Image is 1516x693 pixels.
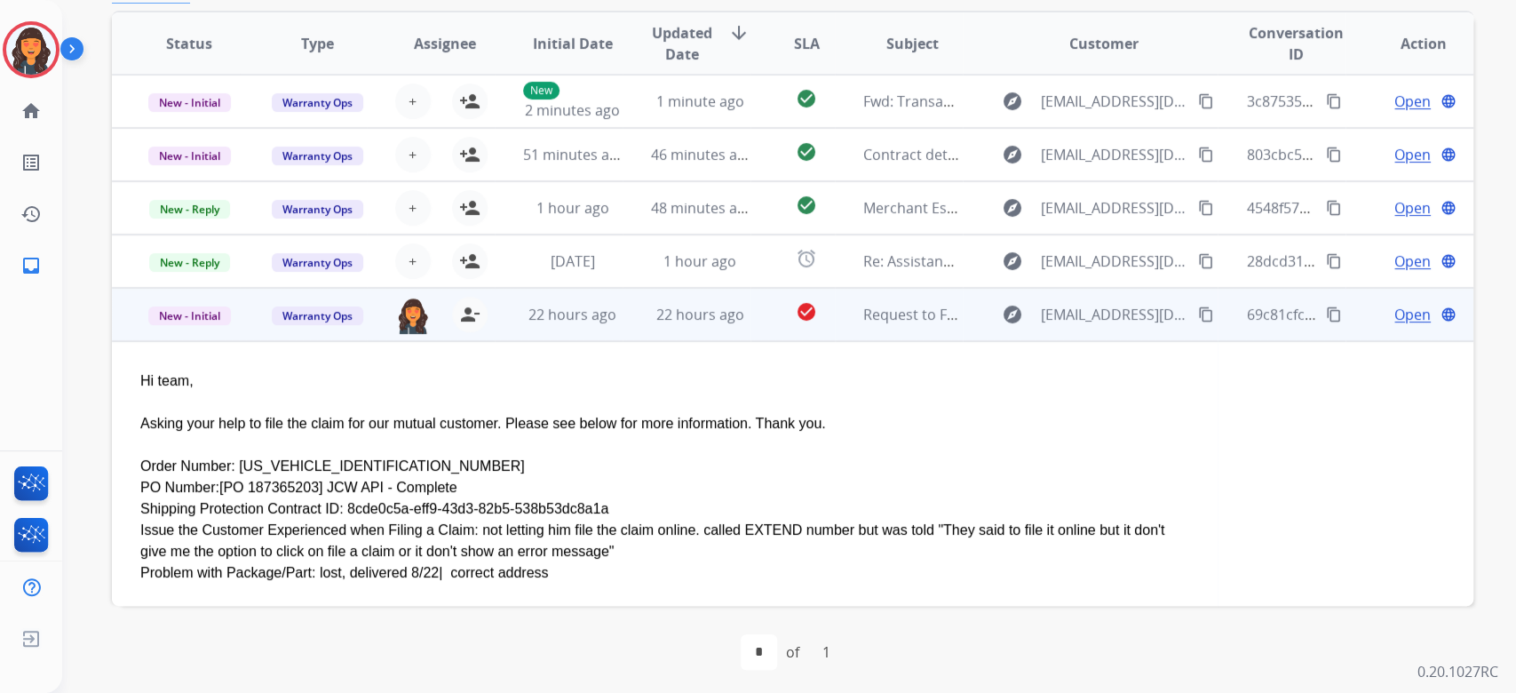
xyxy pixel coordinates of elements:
[1041,91,1188,112] span: [EMAIL_ADDRESS][DOMAIN_NAME]
[1041,304,1188,325] span: [EMAIL_ADDRESS][DOMAIN_NAME]
[1246,92,1515,111] span: 3c875359-b8e0-4208-85f0-35129ca4e875
[863,198,1215,218] span: Merchant Escalation Notification for Request 659662
[1002,251,1023,272] mat-icon: explore
[796,248,817,269] mat-icon: alarm
[1002,144,1023,165] mat-icon: explore
[1002,197,1023,219] mat-icon: explore
[1198,253,1214,269] mat-icon: content_copy
[886,33,939,54] span: Subject
[1394,91,1431,112] span: Open
[395,190,431,226] button: +
[1198,307,1214,323] mat-icon: content_copy
[523,82,560,100] p: New
[272,147,363,165] span: Warranty Ops
[550,251,594,271] span: [DATE]
[459,304,480,325] mat-icon: person_remove
[395,137,431,172] button: +
[140,413,1189,434] div: Asking your help to file the claim for our mutual customer. Please see below for more information...
[1394,197,1431,219] span: Open
[149,200,230,219] span: New - Reply
[1069,33,1139,54] span: Customer
[20,203,42,225] mat-icon: history
[1002,91,1023,112] mat-icon: explore
[140,456,1189,584] div: Order Number: [US_VEHICLE_IDENTIFICATION_NUMBER] PO Number:[PO 187365203] JCW API - Complete Ship...
[796,301,817,323] mat-icon: check_circle
[1041,144,1188,165] span: [EMAIL_ADDRESS][DOMAIN_NAME]
[1198,200,1214,216] mat-icon: content_copy
[863,145,963,164] span: Contract detail
[272,93,363,112] span: Warranty Ops
[1326,147,1342,163] mat-icon: content_copy
[166,33,212,54] span: Status
[1394,251,1431,272] span: Open
[395,84,431,119] button: +
[409,251,417,272] span: +
[148,147,231,165] span: New - Initial
[148,307,231,325] span: New - Initial
[459,251,480,272] mat-icon: person_add
[1441,93,1456,109] mat-icon: language
[272,253,363,272] span: Warranty Ops
[663,251,736,271] span: 1 hour ago
[1041,197,1188,219] span: [EMAIL_ADDRESS][DOMAIN_NAME]
[301,33,334,54] span: Type
[272,307,363,325] span: Warranty Ops
[272,200,363,219] span: Warranty Ops
[1417,661,1498,682] p: 0.20.1027RC
[651,145,754,164] span: 46 minutes ago
[1394,304,1431,325] span: Open
[459,144,480,165] mat-icon: person_add
[459,91,480,112] mat-icon: person_add
[148,93,231,112] span: New - Initial
[536,198,608,218] span: 1 hour ago
[20,152,42,173] mat-icon: list_alt
[140,370,1189,392] div: Hi team,
[863,92,1052,111] span: Fwd: Transaction 212690600
[1441,200,1456,216] mat-icon: language
[1246,22,1345,65] span: Conversation ID
[1441,147,1456,163] mat-icon: language
[149,253,230,272] span: New - Reply
[863,305,1290,324] span: Request to File Claim - : 8cde0c5a-eff9-43d3-82b5-538b53dc8a1a
[796,195,817,216] mat-icon: check_circle
[459,197,480,219] mat-icon: person_add
[796,141,817,163] mat-icon: check_circle
[395,243,431,279] button: +
[1345,12,1473,75] th: Action
[796,88,817,109] mat-icon: check_circle
[786,641,799,663] div: of
[1326,200,1342,216] mat-icon: content_copy
[525,100,620,120] span: 2 minutes ago
[528,305,616,324] span: 22 hours ago
[20,100,42,122] mat-icon: home
[1246,145,1512,164] span: 803cbc5e-3f2e-4347-abc8-48d0fd1ce673
[1326,253,1342,269] mat-icon: content_copy
[1394,144,1431,165] span: Open
[532,33,612,54] span: Initial Date
[1002,304,1023,325] mat-icon: explore
[20,255,42,276] mat-icon: inbox
[409,91,417,112] span: +
[1041,251,1188,272] span: [EMAIL_ADDRESS][DOMAIN_NAME]
[656,305,744,324] span: 22 hours ago
[409,144,417,165] span: +
[651,198,754,218] span: 48 minutes ago
[6,25,56,75] img: avatar
[793,33,819,54] span: SLA
[1198,93,1214,109] mat-icon: content_copy
[1246,198,1512,218] span: 4548f575-22a2-4606-af32-53191c5a402b
[414,33,476,54] span: Assignee
[1198,147,1214,163] mat-icon: content_copy
[1326,93,1342,109] mat-icon: content_copy
[728,22,750,44] mat-icon: arrow_downward
[808,634,845,670] div: 1
[409,197,417,219] span: +
[1246,251,1515,271] span: 28dcd31f-0ac5-445a-9aea-159c27c7295d
[656,92,744,111] span: 1 minute ago
[1441,253,1456,269] mat-icon: language
[1326,307,1342,323] mat-icon: content_copy
[395,297,431,334] img: agent-avatar
[1441,307,1456,323] mat-icon: language
[651,22,714,65] span: Updated Date
[523,145,626,164] span: 51 minutes ago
